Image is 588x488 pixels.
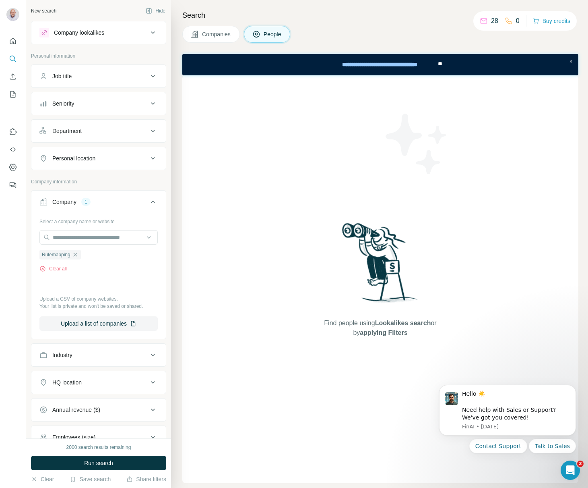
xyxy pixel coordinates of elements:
[31,428,166,447] button: Employees (size)
[39,303,158,310] p: Your list is private and won't be saved or shared.
[52,154,95,162] div: Personal location
[31,192,166,215] button: Company1
[6,34,19,48] button: Quick start
[264,30,282,38] span: People
[6,87,19,102] button: My lists
[52,127,82,135] div: Department
[427,375,588,484] iframe: Intercom notifications message
[52,351,72,359] div: Industry
[84,459,113,467] span: Run search
[39,265,67,272] button: Clear all
[516,16,520,26] p: 0
[31,121,166,141] button: Department
[6,69,19,84] button: Enrich CSV
[31,66,166,86] button: Job title
[6,142,19,157] button: Use Surfe API
[52,433,95,441] div: Employees (size)
[202,30,231,38] span: Companies
[126,475,166,483] button: Share filters
[360,329,407,336] span: applying Filters
[81,198,91,206] div: 1
[140,5,171,17] button: Hide
[6,178,19,192] button: Feedback
[182,10,578,21] h4: Search
[39,295,158,303] p: Upload a CSV of company websites.
[42,251,70,258] span: Rulemapping
[31,373,166,392] button: HQ location
[6,8,19,21] img: Avatar
[6,52,19,66] button: Search
[52,72,72,80] div: Job title
[6,125,19,139] button: Use Surfe on LinkedIn
[380,108,453,180] img: Surfe Illustration - Stars
[31,149,166,168] button: Personal location
[375,320,431,326] span: Lookalikes search
[31,52,166,60] p: Personal information
[54,29,104,37] div: Company lookalikes
[39,215,158,225] div: Select a company name or website
[31,7,56,15] div: New search
[491,16,498,26] p: 28
[577,461,584,467] span: 2
[316,318,445,338] span: Find people using or by
[561,461,580,480] iframe: Intercom live chat
[182,54,578,75] iframe: Banner
[66,444,131,451] div: 2000 search results remaining
[70,475,111,483] button: Save search
[31,475,54,483] button: Clear
[6,160,19,174] button: Dashboard
[52,198,76,206] div: Company
[31,94,166,113] button: Seniority
[31,178,166,185] p: Company information
[31,456,166,470] button: Run search
[31,345,166,365] button: Industry
[31,23,166,42] button: Company lookalikes
[52,406,100,414] div: Annual revenue ($)
[533,15,570,27] button: Buy credits
[52,100,74,108] div: Seniority
[31,400,166,419] button: Annual revenue ($)
[52,378,82,386] div: HQ location
[39,316,158,331] button: Upload a list of companies
[338,221,422,311] img: Surfe Illustration - Woman searching with binoculars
